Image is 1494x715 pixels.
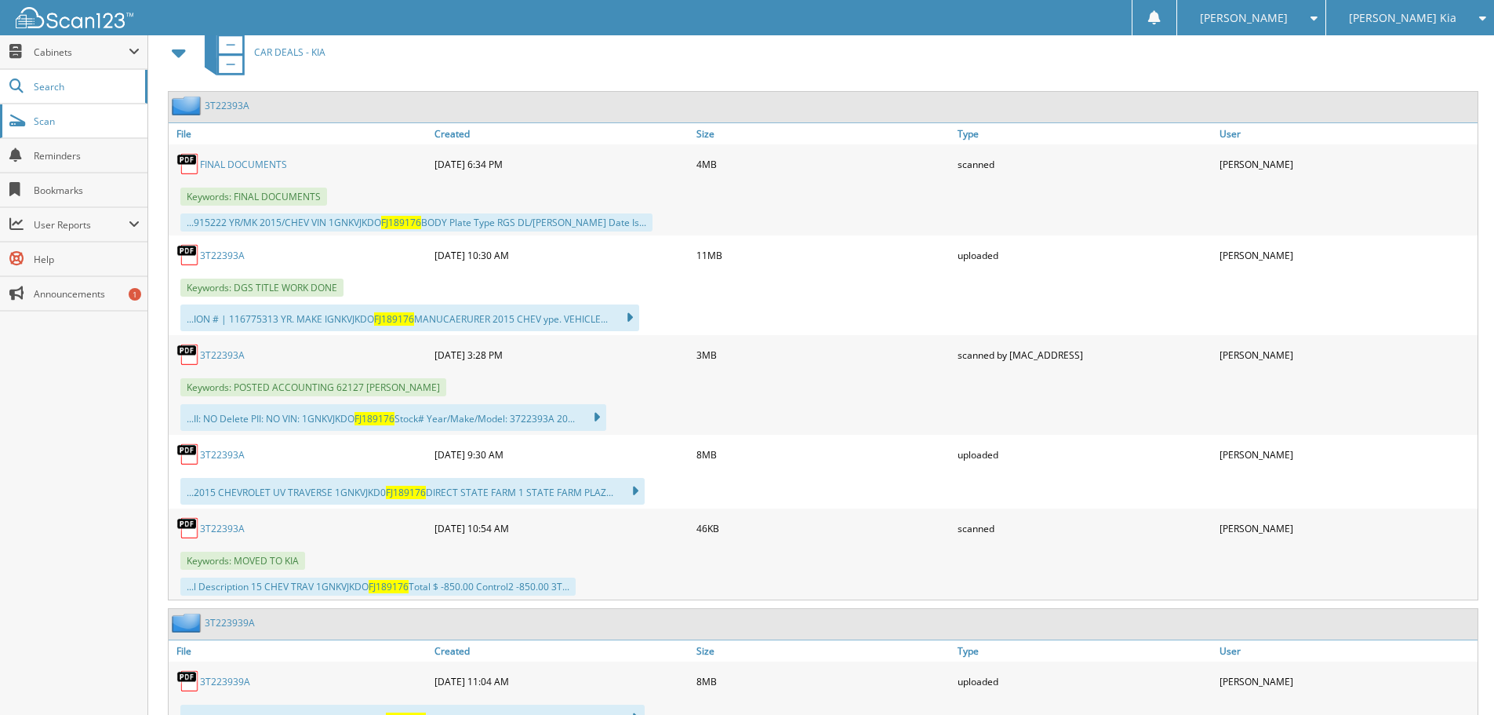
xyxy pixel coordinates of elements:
div: ...2015 CHEVROLET UV TRAVERSE 1GNKVJKD0 DIRECT STATE FARM 1 STATE FARM PLAZ... [180,478,645,505]
span: FJ189176 [354,412,394,425]
span: FJ189176 [381,216,421,229]
a: 3T223939A [200,675,250,688]
div: 11MB [692,239,954,271]
a: File [169,640,431,662]
span: Bookmarks [34,184,140,197]
a: 3T22393A [200,448,245,461]
span: Reminders [34,149,140,162]
span: Keywords: POSTED ACCOUNTING 62127 [PERSON_NAME] [180,378,446,396]
div: 1 [129,288,141,301]
div: 3MB [692,339,954,370]
div: uploaded [954,439,1216,470]
div: [PERSON_NAME] [1216,439,1478,470]
a: CAR DEALS - KIA [195,21,325,83]
span: Help [34,253,140,266]
div: [PERSON_NAME] [1216,339,1478,370]
div: 8MB [692,666,954,697]
a: Created [431,123,692,144]
img: folder2.png [172,96,205,115]
span: FJ189176 [369,580,409,593]
div: scanned by [MAC_ADDRESS] [954,339,1216,370]
img: PDF.png [176,516,200,540]
span: Keywords: MOVED TO KIA [180,552,305,570]
div: 4MB [692,148,954,180]
a: 3T22393A [205,99,249,112]
a: Created [431,640,692,662]
div: ...ION # | 116775313 YR. MAKE IGNKVJKDO MANUCAERURER 2015 CHEV ype. VEHICLE... [180,305,639,331]
div: [DATE] 6:34 PM [431,148,692,180]
span: Cabinets [34,46,129,59]
a: Size [692,640,954,662]
a: 3T223939A [205,616,255,629]
img: PDF.png [176,152,200,176]
div: scanned [954,148,1216,180]
div: [DATE] 10:30 AM [431,239,692,271]
a: User [1216,123,1478,144]
div: ...l Description 15 CHEV TRAV 1GNKVJKDO Total $ -850.00 Control2 -850.00 3T... [180,578,576,596]
div: uploaded [954,666,1216,697]
div: 8MB [692,439,954,470]
img: folder2.png [172,613,205,633]
div: [PERSON_NAME] [1216,239,1478,271]
img: PDF.png [176,443,200,466]
div: ...915222 YR/MK 2015/CHEV VIN 1GNKVJKDO BODY Plate Type RGS DL/[PERSON_NAME] Date Is... [180,213,652,232]
img: PDF.png [176,343,200,367]
div: [PERSON_NAME] [1216,148,1478,180]
img: scan123-logo-white.svg [16,7,133,28]
span: FJ189176 [386,486,426,499]
div: [DATE] 9:30 AM [431,439,692,470]
img: PDF.png [176,669,200,693]
a: User [1216,640,1478,662]
span: Announcements [34,287,140,301]
div: [DATE] 3:28 PM [431,339,692,370]
span: CAR DEALS - KIA [254,46,325,59]
img: PDF.png [176,243,200,267]
a: 3T22393A [200,348,245,362]
div: [DATE] 10:54 AM [431,513,692,544]
div: [DATE] 11:04 AM [431,666,692,697]
a: FINAL DOCUMENTS [200,158,287,171]
span: Search [34,80,137,93]
div: ...II: NO Delete PII: NO VIN: 1GNKVJKDO Stock# Year/Make/Model: 3722393A 20... [180,404,606,431]
div: [PERSON_NAME] [1216,666,1478,697]
span: User Reports [34,218,129,232]
div: [PERSON_NAME] [1216,513,1478,544]
div: scanned [954,513,1216,544]
a: 3T22393A [200,522,245,535]
span: Keywords: FINAL DOCUMENTS [180,188,327,206]
a: File [169,123,431,144]
a: Size [692,123,954,144]
span: Keywords: DGS TITLE WORK DONE [180,279,344,297]
a: Type [954,123,1216,144]
span: Scan [34,115,140,128]
a: Type [954,640,1216,662]
a: 3T22393A [200,249,245,262]
span: [PERSON_NAME] [1200,13,1288,23]
span: FJ189176 [374,312,414,326]
span: [PERSON_NAME] Kia [1349,13,1456,23]
div: 46KB [692,513,954,544]
div: uploaded [954,239,1216,271]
